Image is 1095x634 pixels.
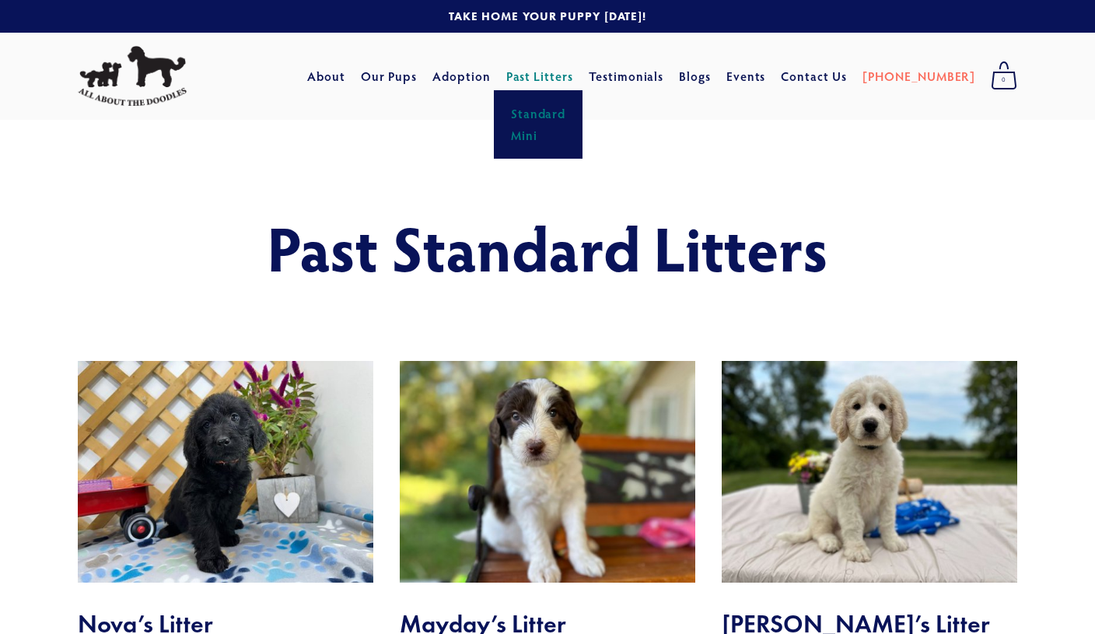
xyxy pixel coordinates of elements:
a: 0 items in cart [983,57,1025,96]
img: All About The Doodles [78,46,187,107]
a: Adoption [432,62,491,90]
a: Events [726,62,766,90]
a: Standard [506,103,571,124]
a: Contact Us [781,62,847,90]
a: Testimonials [589,62,664,90]
a: About [307,62,345,90]
a: Our Pups [361,62,418,90]
a: Past Litters [506,68,574,84]
a: [PHONE_NUMBER] [862,62,975,90]
a: Mini [506,124,571,146]
a: Blogs [679,62,711,90]
h1: Past Standard Litters [158,213,936,282]
span: 0 [991,70,1017,90]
